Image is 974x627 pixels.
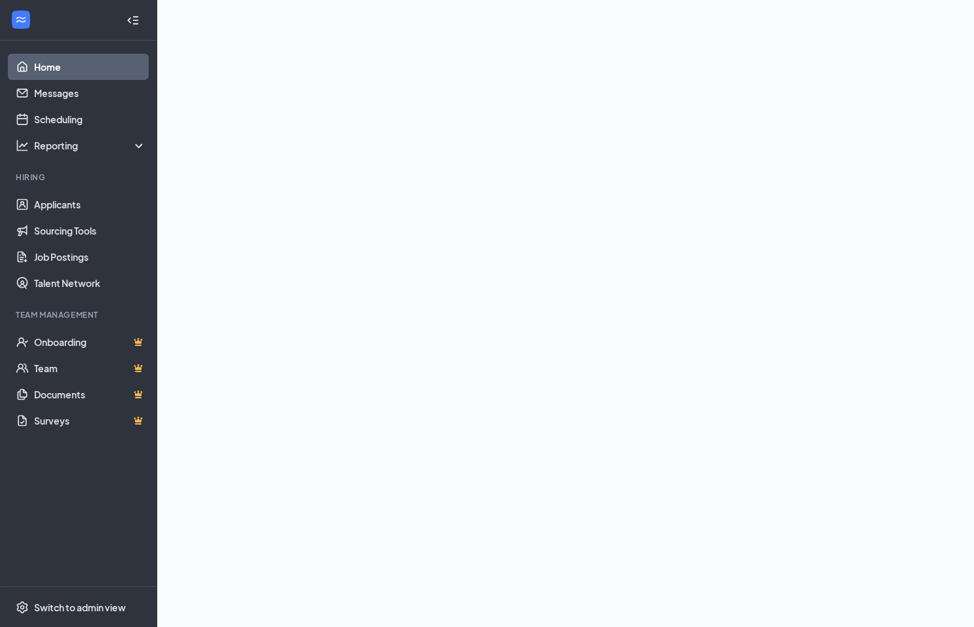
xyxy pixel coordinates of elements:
[34,218,146,244] a: Sourcing Tools
[16,309,143,320] div: Team Management
[34,80,146,106] a: Messages
[34,139,147,152] div: Reporting
[34,106,146,132] a: Scheduling
[34,244,146,270] a: Job Postings
[34,329,146,355] a: OnboardingCrown
[34,54,146,80] a: Home
[34,355,146,381] a: TeamCrown
[126,14,140,27] svg: Collapse
[34,270,146,296] a: Talent Network
[34,191,146,218] a: Applicants
[16,601,29,614] svg: Settings
[16,139,29,152] svg: Analysis
[34,601,126,614] div: Switch to admin view
[34,381,146,408] a: DocumentsCrown
[16,172,143,183] div: Hiring
[14,13,28,26] svg: WorkstreamLogo
[34,408,146,434] a: SurveysCrown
